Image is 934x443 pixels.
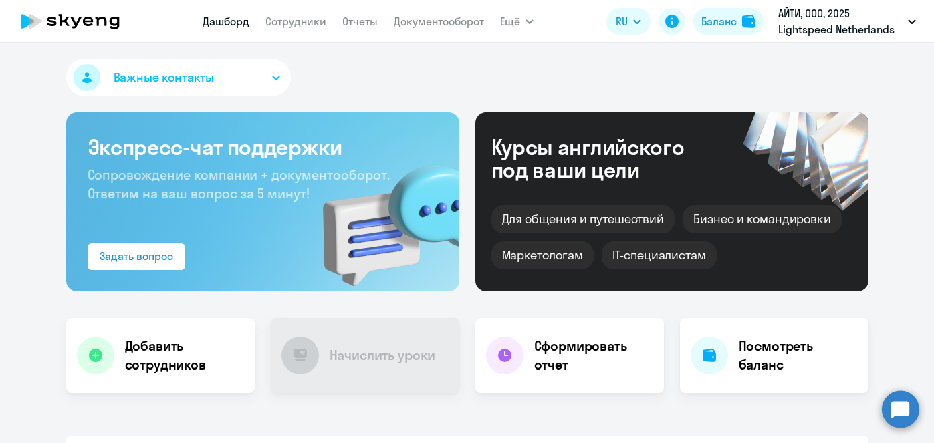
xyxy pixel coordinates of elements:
[125,337,244,374] h4: Добавить сотрудников
[100,248,173,264] div: Задать вопрос
[602,241,717,269] div: IT-специалистам
[742,15,755,28] img: balance
[500,8,534,35] button: Ещё
[491,205,675,233] div: Для общения и путешествий
[304,141,459,291] img: bg-img
[701,13,737,29] div: Баланс
[778,5,903,37] p: АЙТИ, ООО, 2025 Lightspeed Netherlands B.V. 177855
[683,205,842,233] div: Бизнес и командировки
[693,8,764,35] button: Балансbalance
[606,8,651,35] button: RU
[265,15,326,28] a: Сотрудники
[739,337,858,374] h4: Посмотреть баланс
[114,69,214,86] span: Важные контакты
[88,166,390,202] span: Сопровождение компании + документооборот. Ответим на ваш вопрос за 5 минут!
[88,134,438,160] h3: Экспресс-чат поддержки
[66,59,291,96] button: Важные контакты
[342,15,378,28] a: Отчеты
[88,243,185,270] button: Задать вопрос
[616,13,628,29] span: RU
[330,346,436,365] h4: Начислить уроки
[772,5,923,37] button: АЙТИ, ООО, 2025 Lightspeed Netherlands B.V. 177855
[394,15,484,28] a: Документооборот
[534,337,653,374] h4: Сформировать отчет
[500,13,520,29] span: Ещё
[491,241,594,269] div: Маркетологам
[491,136,720,181] div: Курсы английского под ваши цели
[203,15,249,28] a: Дашборд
